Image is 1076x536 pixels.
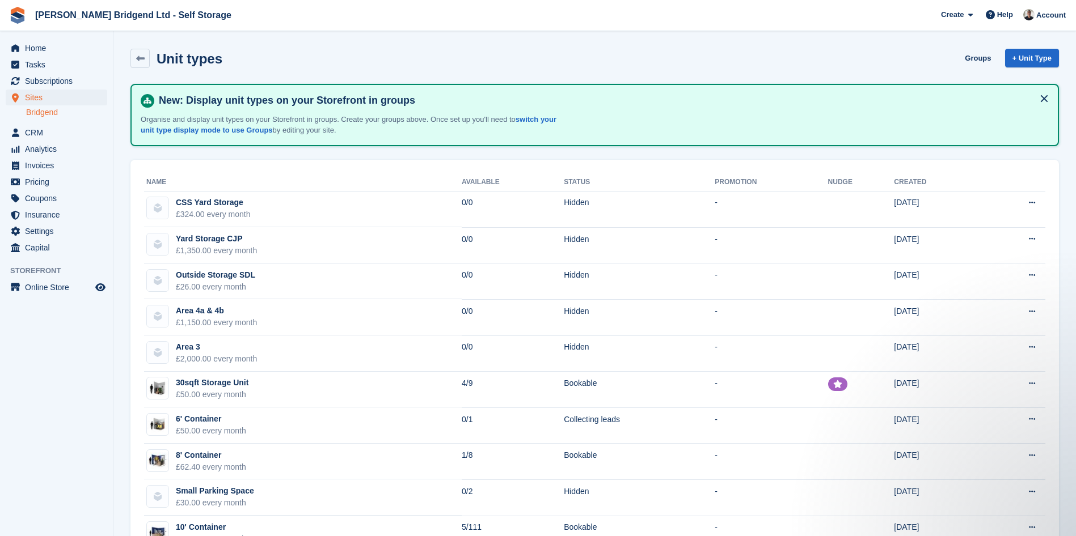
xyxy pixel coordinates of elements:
[157,51,222,66] h2: Unit types
[6,223,107,239] a: menu
[715,263,828,300] td: -
[10,265,113,276] span: Storefront
[6,40,107,56] a: menu
[147,233,168,255] img: blank-unit-type-icon-ffbac7b88ba66c5e286b0e438baccc4b9c83835d4c34f86887a83fc20ec27e7b.svg
[564,173,715,192] th: Status
[6,57,107,73] a: menu
[147,452,168,469] img: 60-sqft-container.jpg
[25,141,93,157] span: Analytics
[176,197,251,209] div: CSS Yard Storage
[176,209,251,220] div: £324.00 every month
[1023,9,1035,20] img: Rhys Jones
[462,407,564,444] td: 0/1
[176,497,254,509] div: £30.00 every month
[564,444,715,480] td: Bookable
[564,299,715,335] td: Hidden
[9,7,26,24] img: stora-icon-8386f47178a22dfd0bd8f6a31ec36ba5ce8667c1dd55bd0f319d3a0aa187defe.svg
[25,279,93,295] span: Online Store
[144,173,462,192] th: Name
[997,9,1013,20] span: Help
[176,233,257,245] div: Yard Storage CJP
[960,49,995,67] a: Groups
[6,141,107,157] a: menu
[6,190,107,206] a: menu
[894,444,981,480] td: [DATE]
[25,90,93,105] span: Sites
[26,107,107,118] a: Bridgend
[147,342,168,363] img: blank-unit-type-icon-ffbac7b88ba66c5e286b0e438baccc4b9c83835d4c34f86887a83fc20ec27e7b.svg
[25,57,93,73] span: Tasks
[894,372,981,408] td: [DATE]
[462,191,564,227] td: 0/0
[176,425,246,437] div: £50.00 every month
[176,353,257,365] div: £2,000.00 every month
[564,263,715,300] td: Hidden
[894,407,981,444] td: [DATE]
[141,114,566,136] p: Organise and display unit types on your Storefront in groups. Create your groups above. Once set ...
[1036,10,1066,21] span: Account
[894,479,981,516] td: [DATE]
[6,240,107,256] a: menu
[25,223,93,239] span: Settings
[176,449,246,461] div: 8' Container
[715,299,828,335] td: -
[564,372,715,408] td: Bookable
[147,380,168,397] img: 30-sqft-unit.jpg
[894,299,981,335] td: [DATE]
[154,94,1049,107] h4: New: Display unit types on your Storefront in groups
[176,485,254,497] div: Small Parking Space
[25,240,93,256] span: Capital
[176,377,248,389] div: 30sqft Storage Unit
[715,227,828,263] td: -
[894,227,981,263] td: [DATE]
[147,270,168,291] img: blank-unit-type-icon-ffbac7b88ba66c5e286b0e438baccc4b9c83835d4c34f86887a83fc20ec27e7b.svg
[894,335,981,372] td: [DATE]
[564,335,715,372] td: Hidden
[25,40,93,56] span: Home
[25,174,93,190] span: Pricing
[6,279,107,295] a: menu
[147,197,168,219] img: blank-unit-type-icon-ffbac7b88ba66c5e286b0e438baccc4b9c83835d4c34f86887a83fc20ec27e7b.svg
[25,125,93,141] span: CRM
[828,173,894,192] th: Nudge
[715,191,828,227] td: -
[147,486,168,507] img: blank-unit-type-icon-ffbac7b88ba66c5e286b0e438baccc4b9c83835d4c34f86887a83fc20ec27e7b.svg
[462,227,564,263] td: 0/0
[6,125,107,141] a: menu
[176,305,257,317] div: Area 4a & 4b
[6,174,107,190] a: menu
[894,263,981,300] td: [DATE]
[715,407,828,444] td: -
[1005,49,1059,67] a: + Unit Type
[462,335,564,372] td: 0/0
[462,479,564,516] td: 0/2
[25,207,93,223] span: Insurance
[462,299,564,335] td: 0/0
[564,479,715,516] td: Hidden
[715,372,828,408] td: -
[894,191,981,227] td: [DATE]
[462,444,564,480] td: 1/8
[462,263,564,300] td: 0/0
[147,416,168,433] img: 35-sqft-unit.jpg
[176,281,255,293] div: £26.00 every month
[941,9,964,20] span: Create
[25,158,93,173] span: Invoices
[31,6,236,24] a: [PERSON_NAME] Bridgend Ltd - Self Storage
[176,341,257,353] div: Area 3
[176,317,257,329] div: £1,150.00 every month
[6,73,107,89] a: menu
[462,173,564,192] th: Available
[564,191,715,227] td: Hidden
[176,413,246,425] div: 6' Container
[715,444,828,480] td: -
[715,173,828,192] th: Promotion
[176,269,255,281] div: Outside Storage SDL
[6,90,107,105] a: menu
[564,227,715,263] td: Hidden
[715,335,828,372] td: -
[715,479,828,516] td: -
[6,158,107,173] a: menu
[25,73,93,89] span: Subscriptions
[6,207,107,223] a: menu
